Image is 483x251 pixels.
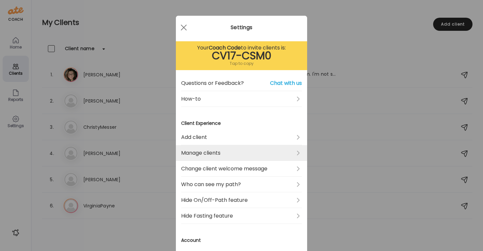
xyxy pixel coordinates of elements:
[181,120,302,127] h3: Client Experience
[181,44,302,52] div: Your to invite clients is:
[181,129,302,145] a: Add client
[181,75,302,91] a: Questions or Feedback?Chat with us
[176,24,307,31] div: Settings
[181,161,302,177] a: Change client welcome message
[181,208,302,224] a: Hide Fasting feature
[181,52,302,60] div: CV17-CSM0
[181,192,302,208] a: Hide On/Off-Path feature
[181,237,302,244] h3: Account
[270,79,302,87] span: Chat with us
[209,44,241,51] b: Coach Code
[181,145,302,161] a: Manage clients
[181,91,302,107] a: How-to
[181,60,302,68] div: Tap to copy
[181,177,302,192] a: Who can see my path?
